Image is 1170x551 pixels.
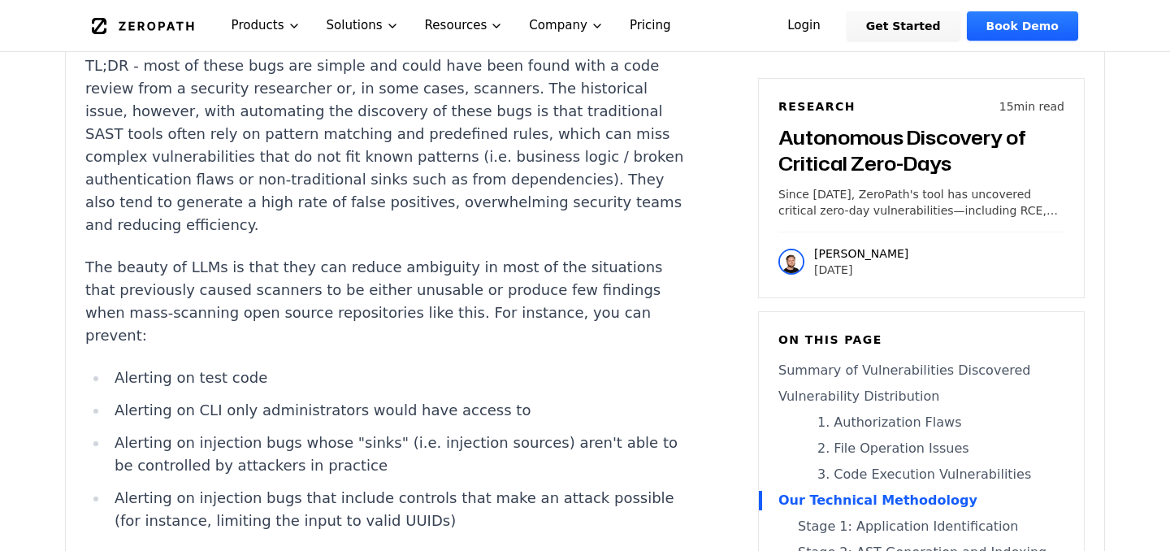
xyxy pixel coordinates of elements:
h3: Autonomous Discovery of Critical Zero-Days [778,124,1064,176]
a: 2. File Operation Issues [778,439,1064,458]
p: [PERSON_NAME] [814,245,908,262]
li: Alerting on injection bugs whose "sinks" (i.e. injection sources) aren't able to be controlled by... [108,432,690,477]
a: Stage 1: Application Identification [778,517,1064,536]
a: Our Technical Methodology [778,491,1064,510]
a: 3. Code Execution Vulnerabilities [778,465,1064,484]
img: Raphael Karger [778,249,804,275]
p: The beauty of LLMs is that they can reduce ambiguity in most of the situations that previously ca... [85,256,690,347]
p: Since [DATE], ZeroPath's tool has uncovered critical zero-day vulnerabilities—including RCE, auth... [778,186,1064,219]
a: Book Demo [967,11,1078,41]
a: Login [768,11,840,41]
p: 15 min read [999,98,1064,115]
p: TL;DR - most of these bugs are simple and could have been found with a code review from a securit... [85,54,690,236]
h6: Research [778,98,856,115]
a: 1. Authorization Flaws [778,413,1064,432]
li: Alerting on injection bugs that include controls that make an attack possible (for instance, limi... [108,487,690,532]
a: Summary of Vulnerabilities Discovered [778,361,1064,380]
li: Alerting on CLI only administrators would have access to [108,399,690,422]
h6: On this page [778,332,1064,348]
a: Get Started [847,11,960,41]
p: [DATE] [814,262,908,278]
a: Vulnerability Distribution [778,387,1064,406]
li: Alerting on test code [108,367,690,389]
